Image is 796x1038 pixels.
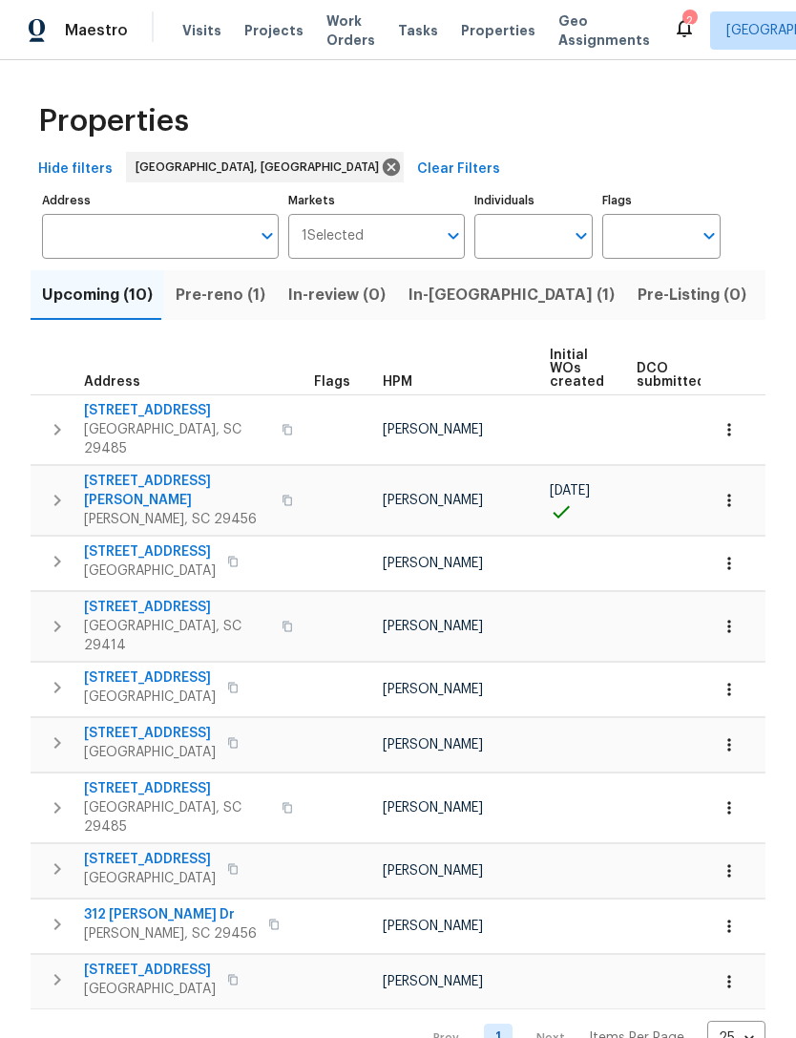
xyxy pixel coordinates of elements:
button: Hide filters [31,152,120,187]
div: 2 [682,11,696,31]
span: Projects [244,21,304,40]
span: Address [84,375,140,389]
span: [DATE] [550,484,590,498]
span: [STREET_ADDRESS] [84,779,270,798]
label: Individuals [474,195,593,206]
span: Flags [314,375,350,389]
span: Work Orders [326,11,375,50]
span: [STREET_ADDRESS] [84,724,216,743]
span: [STREET_ADDRESS][PERSON_NAME] [84,472,270,510]
span: [GEOGRAPHIC_DATA], [GEOGRAPHIC_DATA] [136,158,387,177]
span: [PERSON_NAME], SC 29456 [84,510,270,529]
span: [PERSON_NAME] [383,683,483,696]
span: Properties [38,112,189,131]
span: [PERSON_NAME] [383,975,483,988]
span: Geo Assignments [558,11,650,50]
span: Pre-Listing (0) [638,282,746,308]
label: Address [42,195,279,206]
span: 1 Selected [302,228,364,244]
span: In-[GEOGRAPHIC_DATA] (1) [408,282,615,308]
span: [STREET_ADDRESS] [84,961,216,980]
span: [GEOGRAPHIC_DATA] [84,561,216,581]
span: [STREET_ADDRESS] [84,598,270,617]
span: [PERSON_NAME] [383,738,483,752]
span: [STREET_ADDRESS] [84,401,270,420]
span: DCO submitted [637,362,705,389]
span: [PERSON_NAME] [383,801,483,815]
span: Properties [461,21,535,40]
span: [GEOGRAPHIC_DATA] [84,688,216,707]
span: Visits [182,21,221,40]
span: Tasks [398,24,438,37]
span: Maestro [65,21,128,40]
button: Clear Filters [409,152,508,187]
span: [STREET_ADDRESS] [84,850,216,869]
span: [PERSON_NAME] [383,557,483,570]
span: Clear Filters [417,158,500,181]
span: [GEOGRAPHIC_DATA] [84,869,216,888]
span: [STREET_ADDRESS] [84,542,216,561]
span: [GEOGRAPHIC_DATA], SC 29414 [84,617,270,655]
span: [PERSON_NAME] [383,494,483,507]
span: [GEOGRAPHIC_DATA] [84,980,216,999]
span: Hide filters [38,158,113,181]
span: [PERSON_NAME] [383,423,483,436]
button: Open [696,222,723,249]
div: [GEOGRAPHIC_DATA], [GEOGRAPHIC_DATA] [126,152,404,182]
label: Flags [602,195,721,206]
span: [GEOGRAPHIC_DATA], SC 29485 [84,798,270,837]
span: HPM [383,375,412,389]
button: Open [440,222,467,249]
button: Open [254,222,281,249]
span: In-review (0) [288,282,386,308]
span: [PERSON_NAME] [383,620,483,633]
span: [PERSON_NAME] [383,920,483,933]
span: [GEOGRAPHIC_DATA] [84,743,216,762]
button: Open [568,222,595,249]
span: 312 [PERSON_NAME] Dr [84,905,257,924]
span: [PERSON_NAME], SC 29456 [84,924,257,943]
span: Upcoming (10) [42,282,153,308]
span: [PERSON_NAME] [383,864,483,878]
span: [STREET_ADDRESS] [84,668,216,688]
span: Initial WOs created [550,349,604,389]
span: Pre-reno (1) [176,282,265,308]
span: [GEOGRAPHIC_DATA], SC 29485 [84,420,270,458]
label: Markets [288,195,466,206]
